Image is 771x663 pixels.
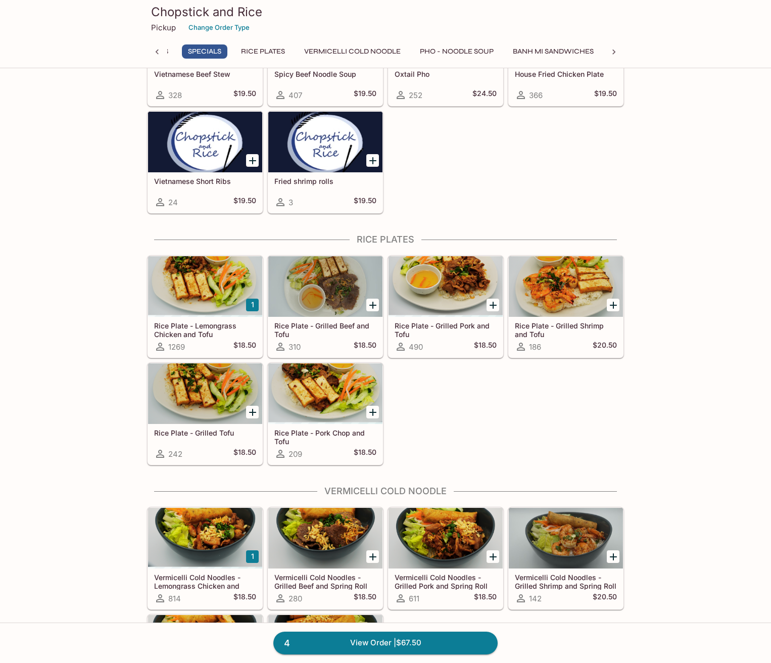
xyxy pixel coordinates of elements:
span: 280 [288,594,302,603]
span: 252 [409,90,422,100]
div: Rice Plate - Grilled Beef and Tofu [268,256,382,317]
div: Fried shrimp rolls [268,112,382,172]
span: 814 [168,594,181,603]
a: Vermicelli Cold Noodles - Grilled Beef and Spring Roll280$18.50 [268,507,383,609]
a: Vermicelli Cold Noodles - Lemongrass Chicken and Spring Roll814$18.50 [148,507,263,609]
a: Rice Plate - Grilled Beef and Tofu310$18.50 [268,256,383,358]
span: 328 [168,90,182,100]
span: 186 [529,342,541,352]
span: 24 [168,198,178,207]
h5: $19.50 [354,89,376,101]
h5: $18.50 [233,341,256,353]
a: Fried shrimp rolls3$19.50 [268,111,383,213]
button: Specials [182,44,227,59]
div: Vietnamese Short Ribs [148,112,262,172]
div: Vermicelli Cold Noodles - Lemongrass Chicken and Spring Roll [148,508,262,569]
h5: Rice Plate - Grilled Shrimp and Tofu [515,321,617,338]
span: 3 [288,198,293,207]
h3: Chopstick and Rice [151,4,620,20]
button: Add Rice Plate - Grilled Shrimp and Tofu [607,299,619,311]
div: Rice Plate - Pork Chop and Tofu [268,363,382,424]
h4: Rice Plates [147,234,624,245]
span: 407 [288,90,302,100]
a: Rice Plate - Grilled Shrimp and Tofu186$20.50 [508,256,623,358]
a: Rice Plate - Grilled Pork and Tofu490$18.50 [388,256,503,358]
button: Add Rice Plate - Pork Chop and Tofu [366,406,379,418]
h5: House Fried Chicken Plate [515,70,617,78]
span: 490 [409,342,423,352]
h5: $24.50 [472,89,497,101]
span: 4 [278,636,296,650]
span: 142 [529,594,542,603]
button: Add Vietnamese Short Ribs [246,154,259,167]
a: Rice Plate - Pork Chop and Tofu209$18.50 [268,363,383,465]
button: Add Vermicelli Cold Noodles - Grilled Pork and Spring Roll [487,550,499,563]
h5: $20.50 [593,341,617,353]
button: Banh Mi Sandwiches [507,44,599,59]
button: Vermicelli Cold Noodle [299,44,406,59]
h5: Rice Plate - Pork Chop and Tofu [274,429,376,445]
a: Vietnamese Short Ribs24$19.50 [148,111,263,213]
h5: Oxtail Pho [395,70,497,78]
h5: Rice Plate - Grilled Beef and Tofu [274,321,376,338]
span: 209 [288,449,302,459]
h5: $18.50 [354,341,376,353]
button: Rice Plates [235,44,291,59]
h5: Rice Plate - Grilled Tofu [154,429,256,437]
div: Rice Plate - Grilled Tofu [148,363,262,424]
button: Pho - Noodle Soup [414,44,499,59]
h5: Spicy Beef Noodle Soup [274,70,376,78]
h5: Rice Plate - Grilled Pork and Tofu [395,321,497,338]
button: Add Vermicelli Cold Noodles - Grilled Beef and Spring Roll [366,550,379,563]
div: Rice Plate - Grilled Pork and Tofu [389,256,503,317]
h5: $19.50 [233,89,256,101]
span: 1269 [168,342,185,352]
p: Pickup [151,23,176,32]
button: Add Rice Plate - Lemongrass Chicken and Tofu [246,299,259,311]
h5: $18.50 [354,592,376,604]
button: Add Vermicelli Cold Noodles - Lemongrass Chicken and Spring Roll [246,550,259,563]
a: Vermicelli Cold Noodles - Grilled Shrimp and Spring Roll142$20.50 [508,507,623,609]
button: Add Fried shrimp rolls [366,154,379,167]
span: 310 [288,342,301,352]
a: Vermicelli Cold Noodles - Grilled Pork and Spring Roll611$18.50 [388,507,503,609]
h5: $20.50 [593,592,617,604]
button: Add Rice Plate - Grilled Pork and Tofu [487,299,499,311]
h5: $18.50 [474,341,497,353]
h5: Vermicelli Cold Noodles - Lemongrass Chicken and Spring Roll [154,573,256,590]
a: Rice Plate - Grilled Tofu242$18.50 [148,363,263,465]
h5: $19.50 [354,196,376,208]
h5: Vermicelli Cold Noodles - Grilled Beef and Spring Roll [274,573,376,590]
a: 4View Order |$67.50 [273,632,498,654]
h4: Vermicelli Cold Noodle [147,486,624,497]
h5: Vietnamese Beef Stew [154,70,256,78]
h5: $18.50 [233,592,256,604]
div: Rice Plate - Lemongrass Chicken and Tofu [148,256,262,317]
h5: $18.50 [474,592,497,604]
button: Add Vermicelli Cold Noodles - Grilled Shrimp and Spring Roll [607,550,619,563]
h5: Vietnamese Short Ribs [154,177,256,185]
h5: $19.50 [233,196,256,208]
button: Add Rice Plate - Grilled Beef and Tofu [366,299,379,311]
button: Change Order Type [184,20,254,35]
h5: Rice Plate - Lemongrass Chicken and Tofu [154,321,256,338]
a: Rice Plate - Lemongrass Chicken and Tofu1269$18.50 [148,256,263,358]
div: Rice Plate - Grilled Shrimp and Tofu [509,256,623,317]
span: 611 [409,594,419,603]
h5: $18.50 [354,448,376,460]
h5: Fried shrimp rolls [274,177,376,185]
h5: Vermicelli Cold Noodles - Grilled Shrimp and Spring Roll [515,573,617,590]
span: 366 [529,90,543,100]
h5: $18.50 [233,448,256,460]
div: Vermicelli Cold Noodles - Grilled Shrimp and Spring Roll [509,508,623,569]
span: 242 [168,449,182,459]
h5: $19.50 [594,89,617,101]
div: Vermicelli Cold Noodles - Grilled Pork and Spring Roll [389,508,503,569]
button: Add Rice Plate - Grilled Tofu [246,406,259,418]
div: Vermicelli Cold Noodles - Grilled Beef and Spring Roll [268,508,382,569]
h5: Vermicelli Cold Noodles - Grilled Pork and Spring Roll [395,573,497,590]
